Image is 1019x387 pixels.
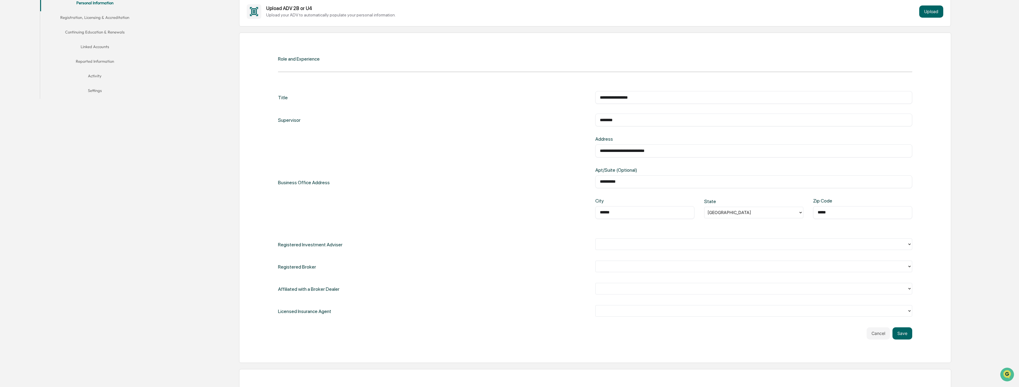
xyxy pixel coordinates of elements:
[40,40,150,55] button: Linked Accounts
[21,47,100,53] div: Start new chat
[4,74,42,85] a: 🖐️Preclearance
[4,86,41,97] a: 🔎Data Lookup
[704,199,749,204] div: State
[40,84,150,99] button: Settings
[44,77,49,82] div: 🗄️
[6,47,17,58] img: 1746055101610-c473b297-6a78-478c-a979-82029cc54cd1
[867,327,890,340] button: Cancel
[50,77,75,83] span: Attestations
[595,198,640,204] div: City
[266,5,916,11] div: Upload ADV 2B or U4
[278,91,288,104] div: Title
[6,89,11,94] div: 🔎
[6,13,111,23] p: How can we help?
[40,70,150,84] button: Activity
[278,136,330,228] div: Business Office Address
[278,305,331,318] div: Licensed Insurance Agent
[266,12,916,17] div: Upload your ADV to automatically populate your personal information.
[21,53,77,58] div: We're available if you need us!
[43,103,74,108] a: Powered byPylon
[103,48,111,56] button: Start new chat
[40,55,150,70] button: Reported Information
[278,283,339,295] div: Affiliated with a Broker Dealer
[278,114,301,126] div: Supervisor
[278,238,343,251] div: Registered Investment Adviser
[61,103,74,108] span: Pylon
[892,327,912,340] button: Save
[278,56,320,62] div: Role and Experience
[278,261,316,273] div: Registered Broker
[813,198,858,204] div: Zip Code
[1000,367,1016,383] iframe: Open customer support
[12,88,38,94] span: Data Lookup
[919,5,943,18] button: Upload
[6,77,11,82] div: 🖐️
[595,167,738,173] div: Apt/Suite (Optional)
[40,26,150,40] button: Continuing Education & Renewals
[595,136,738,142] div: Address
[42,74,78,85] a: 🗄️Attestations
[12,77,39,83] span: Preclearance
[40,11,150,26] button: Registration, Licensing & Accreditation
